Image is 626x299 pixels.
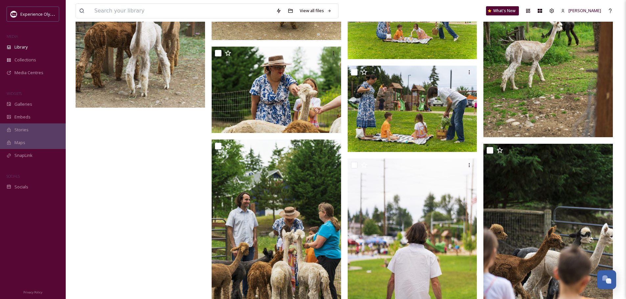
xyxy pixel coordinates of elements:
span: Media Centres [14,70,43,76]
a: Privacy Policy [23,288,42,296]
span: Privacy Policy [23,290,42,294]
span: MEDIA [7,34,18,39]
span: Galleries [14,101,32,107]
a: View all files [296,4,335,17]
a: What's New [486,6,519,15]
span: Embeds [14,114,31,120]
img: download.jpeg [11,11,17,17]
span: WIDGETS [7,91,22,96]
span: Stories [14,127,29,133]
span: SnapLink [14,152,33,159]
span: [PERSON_NAME] [568,8,601,13]
input: Search your library [91,4,273,18]
img: Family-Friendly-TBB 038.jpg [212,47,341,133]
button: Open Chat [597,270,616,289]
span: Maps [14,139,25,146]
span: Experience Olympia [20,11,59,17]
a: [PERSON_NAME] [558,4,604,17]
span: Collections [14,57,36,63]
span: Library [14,44,28,50]
span: Socials [14,184,28,190]
img: Family-Friendly-TBB 012.jpg [348,66,477,152]
span: SOCIALS [7,174,20,179]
